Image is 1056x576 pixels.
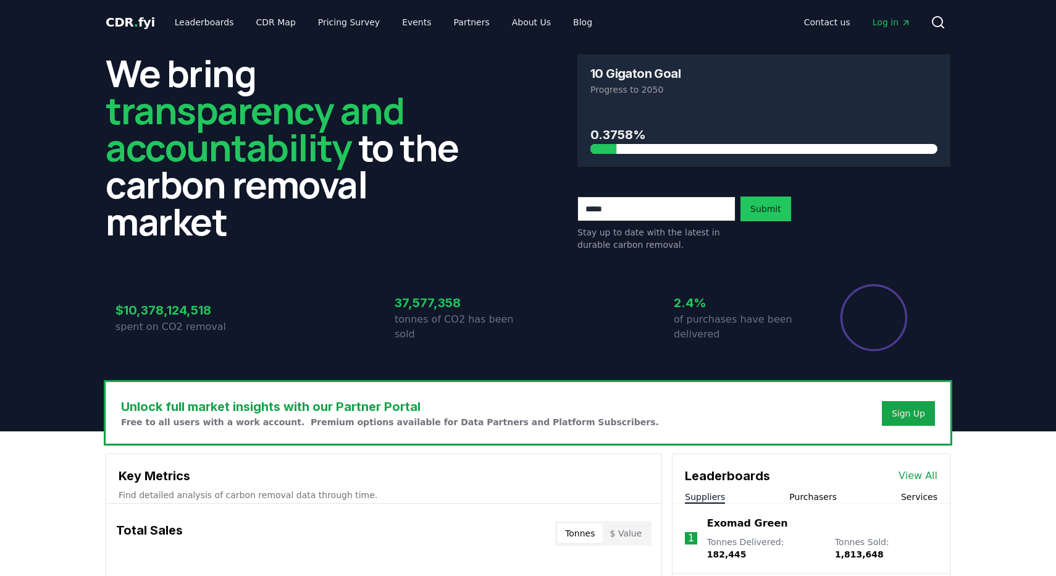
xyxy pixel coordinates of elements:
button: Suppliers [685,491,725,503]
p: Find detailed analysis of carbon removal data through time. [119,489,649,501]
a: CDR Map [246,11,306,33]
h3: Leaderboards [685,467,770,485]
h3: 2.4% [674,294,807,312]
p: Progress to 2050 [590,83,937,96]
p: Tonnes Delivered : [707,536,823,561]
a: Partners [444,11,500,33]
p: of purchases have been delivered [674,312,807,342]
h3: $10,378,124,518 [115,301,249,320]
a: Leaderboards [165,11,244,33]
nav: Main [794,11,921,33]
span: CDR fyi [106,15,155,30]
a: Contact us [794,11,860,33]
nav: Main [165,11,602,33]
a: Log in [863,11,921,33]
span: transparency and accountability [106,85,404,172]
p: Tonnes Sold : [835,536,937,561]
div: Percentage of sales delivered [839,283,908,352]
a: Exomad Green [707,516,788,531]
a: View All [899,468,937,483]
p: 1 [688,531,694,546]
h2: We bring to the carbon removal market [106,54,479,240]
a: CDR.fyi [106,14,155,31]
h3: Unlock full market insights with our Partner Portal [121,397,659,416]
p: Free to all users with a work account. Premium options available for Data Partners and Platform S... [121,416,659,428]
a: Events [392,11,441,33]
button: Submit [740,197,791,221]
a: About Us [502,11,561,33]
button: Purchasers [789,491,837,503]
span: 1,813,648 [835,549,884,559]
span: . [134,15,138,30]
h3: 37,577,358 [395,294,528,312]
p: tonnes of CO2 has been sold [395,312,528,342]
a: Blog [563,11,602,33]
span: Log in [873,16,911,28]
a: Sign Up [892,407,925,420]
h3: 10 Gigaton Goal [590,67,681,80]
button: $ Value [603,523,650,543]
p: spent on CO2 removal [115,320,249,334]
h3: 0.3758% [590,125,937,144]
button: Sign Up [882,401,935,426]
h3: Key Metrics [119,467,649,485]
a: Pricing Survey [308,11,390,33]
span: 182,445 [707,549,747,559]
p: Stay up to date with the latest in durable carbon removal. [577,226,735,251]
button: Tonnes [558,523,602,543]
h3: Total Sales [116,521,183,546]
button: Services [901,491,937,503]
